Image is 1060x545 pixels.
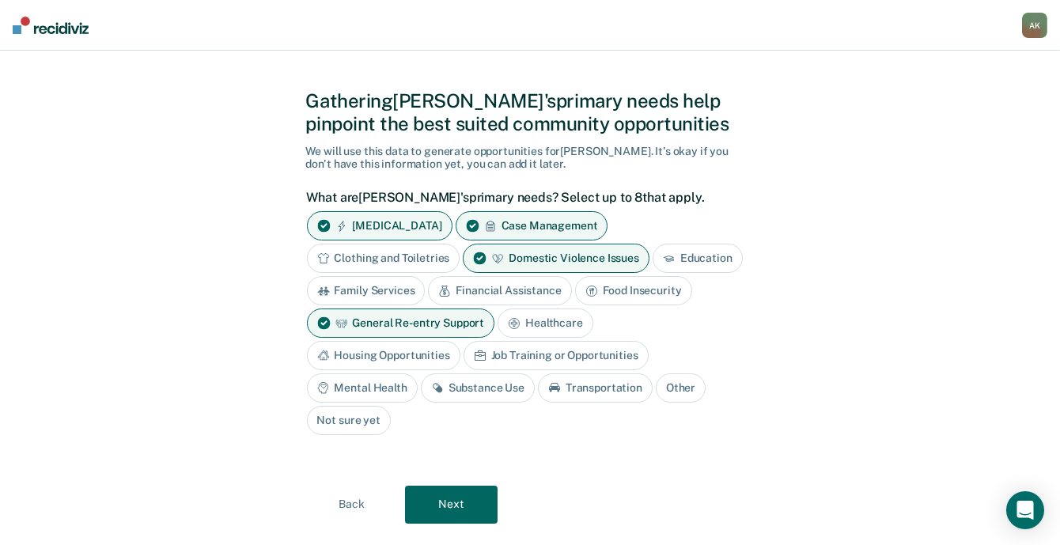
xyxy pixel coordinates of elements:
div: A K [1022,13,1047,38]
div: General Re-entry Support [307,308,495,338]
button: Next [405,486,498,524]
div: Job Training or Opportunities [464,341,649,370]
div: We will use this data to generate opportunities for [PERSON_NAME] . It's okay if you don't have t... [306,145,755,172]
div: Substance Use [421,373,535,403]
div: Education [653,244,743,273]
div: Family Services [307,276,426,305]
img: Recidiviz [13,17,89,34]
div: Open Intercom Messenger [1006,491,1044,529]
div: [MEDICAL_DATA] [307,211,452,240]
div: Not sure yet [307,406,391,435]
div: Healthcare [498,308,593,338]
div: Clothing and Toiletries [307,244,460,273]
button: AK [1022,13,1047,38]
div: Transportation [538,373,653,403]
div: Financial Assistance [428,276,571,305]
div: Gathering [PERSON_NAME]'s primary needs help pinpoint the best suited community opportunities [306,89,755,135]
button: Back [306,486,399,524]
div: Mental Health [307,373,418,403]
div: Domestic Violence Issues [463,244,649,273]
div: Other [656,373,706,403]
div: Case Management [456,211,608,240]
div: Food Insecurity [575,276,692,305]
div: Housing Opportunities [307,341,460,370]
label: What are [PERSON_NAME]'s primary needs? Select up to 8 that apply. [307,190,746,205]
